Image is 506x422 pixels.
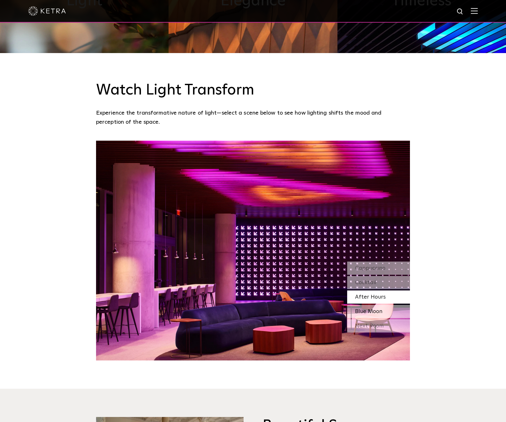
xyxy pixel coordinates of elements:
span: Blue Moon [355,309,382,314]
img: ketra-logo-2019-white [28,6,66,16]
span: Cocktail [355,280,376,285]
div: Next Room [347,319,410,333]
img: search icon [456,8,464,16]
span: After Hours [355,294,386,300]
p: Experience the transformative nature of light—select a scene below to see how lighting shifts the... [96,109,407,127]
img: Hamburger%20Nav.svg [471,8,478,14]
img: SS_SXSW_Desktop_Pink [96,141,410,360]
span: Cappuccino [355,265,385,271]
h3: Watch Light Transform [96,81,410,100]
